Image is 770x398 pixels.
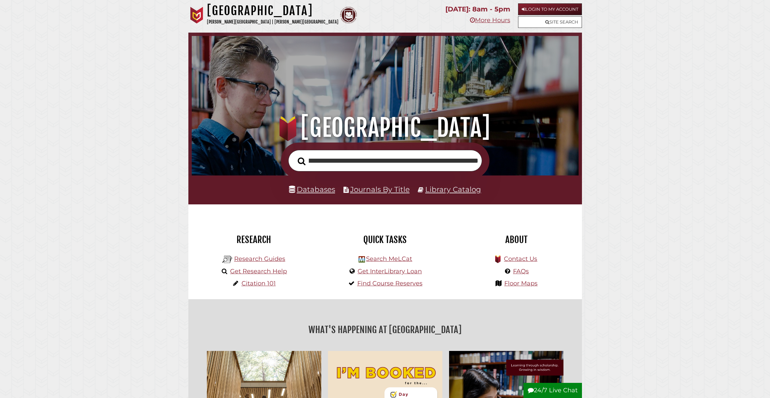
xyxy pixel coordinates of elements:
a: Library Catalog [425,185,481,194]
a: Floor Maps [504,280,538,287]
h2: What's Happening at [GEOGRAPHIC_DATA] [193,322,577,337]
img: Hekman Library Logo [359,256,365,263]
img: Hekman Library Logo [222,254,232,265]
h1: [GEOGRAPHIC_DATA] [203,113,567,143]
h2: Research [193,234,315,245]
a: Find Course Reserves [357,280,423,287]
h2: About [456,234,577,245]
a: Contact Us [504,255,537,263]
a: Citation 101 [242,280,276,287]
p: [PERSON_NAME][GEOGRAPHIC_DATA] | [PERSON_NAME][GEOGRAPHIC_DATA] [207,18,338,26]
i: Search [298,157,305,165]
p: [DATE]: 8am - 5pm [445,3,510,15]
a: Databases [289,185,335,194]
a: Research Guides [234,255,285,263]
a: Site Search [518,16,582,28]
a: FAQs [513,268,529,275]
img: Calvin Theological Seminary [340,7,357,24]
a: Journals By Title [350,185,410,194]
a: More Hours [470,16,510,24]
img: Calvin University [188,7,205,24]
h2: Quick Tasks [325,234,446,245]
a: Get Research Help [230,268,287,275]
a: Search MeLCat [366,255,412,263]
h1: [GEOGRAPHIC_DATA] [207,3,338,18]
button: Search [294,155,309,167]
a: Login to My Account [518,3,582,15]
a: Get InterLibrary Loan [358,268,422,275]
